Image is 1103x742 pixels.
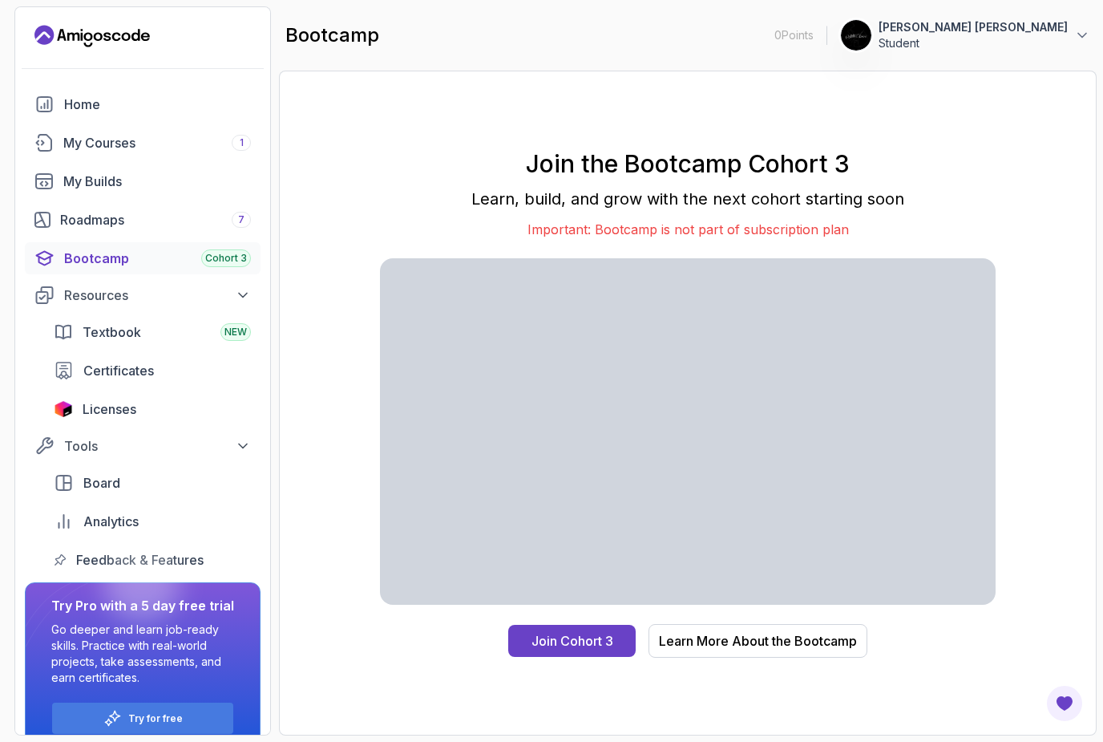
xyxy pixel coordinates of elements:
div: Join Cohort 3 [531,631,613,651]
a: Landing page [34,23,150,49]
span: 1 [240,136,244,149]
div: Tools [64,436,251,456]
a: board [44,467,261,499]
h2: bootcamp [285,22,379,48]
a: roadmaps [25,204,261,236]
div: Bootcamp [64,249,251,268]
p: Go deeper and learn job-ready skills. Practice with real-world projects, take assessments, and ea... [51,622,234,686]
div: My Builds [63,172,251,191]
span: 7 [238,213,244,226]
button: Tools [25,432,261,460]
a: bootcamp [25,242,261,274]
a: builds [25,165,261,197]
div: My Courses [63,133,251,152]
div: Resources [64,286,251,305]
a: feedback [44,544,261,576]
a: licenses [44,393,261,425]
a: analytics [44,505,261,537]
img: jetbrains icon [54,401,73,417]
button: Join Cohort 3 [508,625,636,657]
span: Licenses [83,399,136,419]
img: user profile image [841,20,871,51]
p: 0 Points [774,27,814,43]
button: Learn More About the Bootcamp [648,624,867,658]
button: Try for free [51,702,234,735]
h1: Join the Bootcamp Cohort 3 [380,149,996,178]
div: Learn More About the Bootcamp [659,631,857,651]
span: Certificates [83,361,154,380]
a: certificates [44,355,261,387]
span: Analytics [83,512,139,531]
a: courses [25,127,261,159]
a: textbook [44,316,261,348]
p: [PERSON_NAME] [PERSON_NAME] [879,19,1068,35]
span: NEW [224,326,247,339]
a: home [25,88,261,120]
button: Resources [25,281,261,310]
div: Roadmaps [60,210,251,229]
button: Open Feedback Button [1045,684,1084,723]
a: Try for free [128,712,183,725]
p: Learn, build, and grow with the next cohort starting soon [380,188,996,210]
span: Textbook [83,322,141,342]
span: Cohort 3 [205,252,247,265]
div: Home [64,95,251,114]
span: Feedback & Features [76,550,204,570]
p: Important: Bootcamp is not part of subscription plan [380,220,996,239]
p: Student [879,35,1068,51]
span: Board [83,473,120,493]
button: user profile image[PERSON_NAME] [PERSON_NAME]Student [840,19,1090,51]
